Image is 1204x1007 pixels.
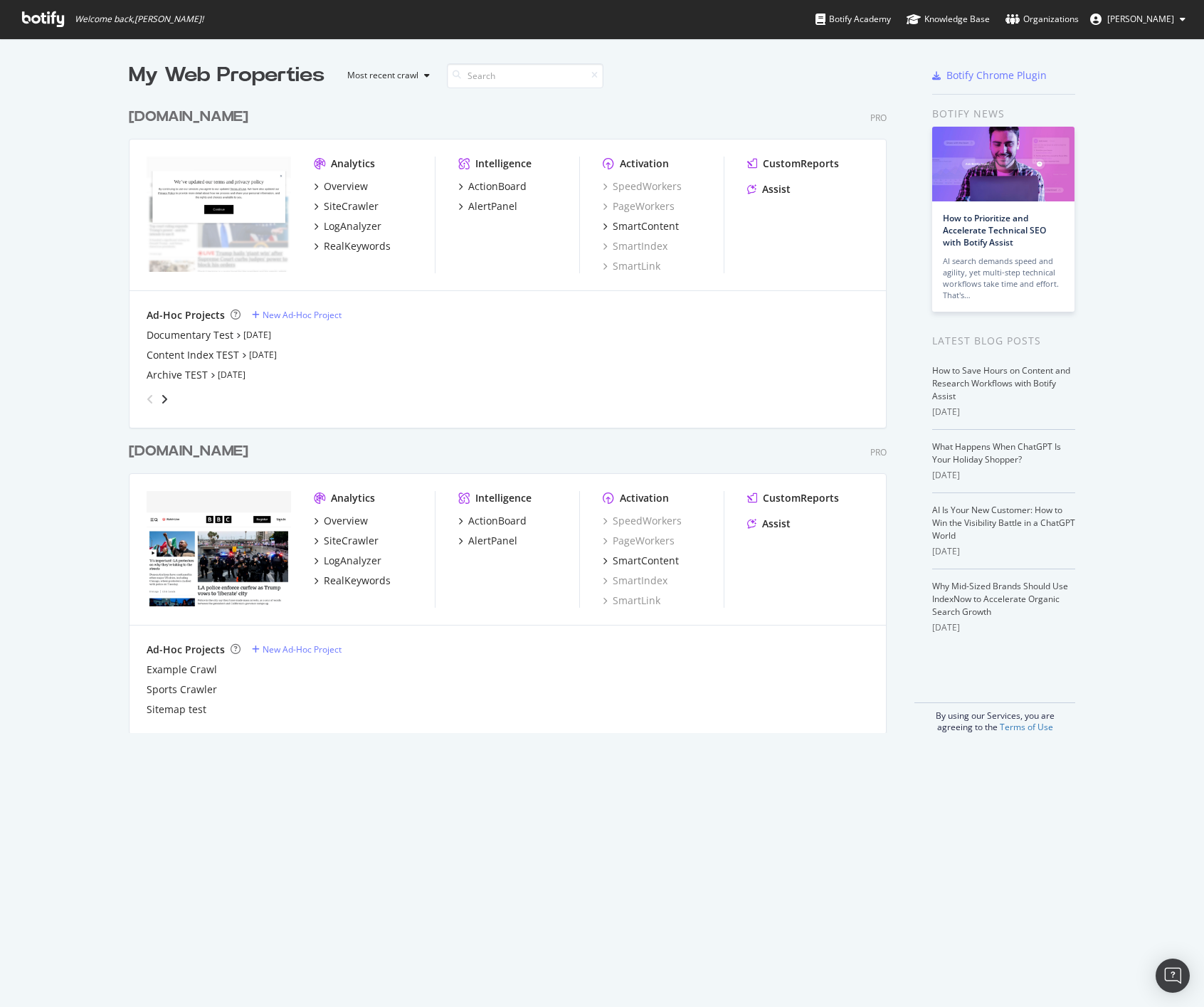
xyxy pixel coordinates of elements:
div: Overview [324,514,368,528]
a: [DOMAIN_NAME] [129,107,254,127]
a: LogAnalyzer [314,219,381,233]
div: Organizations [1005,12,1079,26]
div: Analytics [331,491,375,505]
div: [DATE] [932,406,1075,418]
a: SpeedWorkers [603,179,682,194]
div: Archive TEST [147,368,208,382]
div: [DATE] [932,545,1075,558]
a: Content Index TEST [147,348,239,362]
div: [DOMAIN_NAME] [129,107,248,127]
div: Pro [870,446,887,458]
div: Activation [620,491,669,505]
div: Intelligence [475,491,532,505]
div: SmartContent [613,554,679,568]
a: Sports Crawler [147,682,217,697]
img: www.bbc.co.uk [147,491,291,606]
div: SiteCrawler [324,199,379,213]
a: What Happens When ChatGPT Is Your Holiday Shopper? [932,441,1061,465]
div: RealKeywords [324,574,391,588]
div: AlertPanel [468,534,517,548]
div: CustomReports [763,157,839,171]
a: Documentary Test [147,328,233,342]
div: [DOMAIN_NAME] [129,441,248,462]
div: Assist [762,182,791,196]
div: Botify news [932,106,1075,122]
button: [PERSON_NAME] [1079,8,1197,31]
a: [DATE] [249,349,277,361]
span: Welcome back, [PERSON_NAME] ! [75,14,204,25]
a: Overview [314,514,368,528]
div: ActionBoard [468,514,527,528]
a: AlertPanel [458,534,517,548]
div: grid [129,90,898,733]
div: [DATE] [932,469,1075,482]
a: SmartLink [603,594,660,608]
a: Assist [747,182,791,196]
a: Botify Chrome Plugin [932,68,1047,83]
div: AlertPanel [468,199,517,213]
a: New Ad-Hoc Project [252,643,342,655]
a: Sitemap test [147,702,206,717]
a: [DATE] [243,329,271,341]
div: Pro [870,112,887,124]
a: SmartIndex [603,574,667,588]
div: Botify Academy [815,12,891,26]
div: CustomReports [763,491,839,505]
a: Why Mid-Sized Brands Should Use IndexNow to Accelerate Organic Search Growth [932,580,1068,618]
a: SiteCrawler [314,534,379,548]
a: CustomReports [747,491,839,505]
a: SmartLink [603,259,660,273]
div: LogAnalyzer [324,219,381,233]
a: ActionBoard [458,514,527,528]
div: Botify Chrome Plugin [946,68,1047,83]
div: Overview [324,179,368,194]
div: Ad-Hoc Projects [147,643,225,657]
a: PageWorkers [603,534,675,548]
div: SiteCrawler [324,534,379,548]
a: How to Prioritize and Accelerate Technical SEO with Botify Assist [943,212,1046,248]
div: Latest Blog Posts [932,333,1075,349]
div: RealKeywords [324,239,391,253]
div: AI search demands speed and agility, yet multi-step technical workflows take time and effort. Tha... [943,255,1064,301]
a: RealKeywords [314,239,391,253]
div: SmartContent [613,219,679,233]
a: SpeedWorkers [603,514,682,528]
div: LogAnalyzer [324,554,381,568]
a: PageWorkers [603,199,675,213]
a: AI Is Your New Customer: How to Win the Visibility Battle in a ChatGPT World [932,504,1075,542]
a: [DATE] [218,369,245,381]
a: Assist [747,517,791,531]
a: LogAnalyzer [314,554,381,568]
button: Most recent crawl [336,64,435,87]
div: New Ad-Hoc Project [263,643,342,655]
a: RealKeywords [314,574,391,588]
a: SmartContent [603,554,679,568]
a: How to Save Hours on Content and Research Workflows with Botify Assist [932,364,1070,402]
a: ActionBoard [458,179,527,194]
div: Ad-Hoc Projects [147,308,225,322]
div: Open Intercom Messenger [1156,959,1190,993]
a: Overview [314,179,368,194]
div: angle-right [159,392,169,406]
div: Knowledge Base [907,12,990,26]
a: Example Crawl [147,663,217,677]
div: My Web Properties [129,61,324,90]
input: Search [447,63,603,88]
a: SmartIndex [603,239,667,253]
a: CustomReports [747,157,839,171]
a: SiteCrawler [314,199,379,213]
a: AlertPanel [458,199,517,213]
div: [DATE] [932,621,1075,634]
